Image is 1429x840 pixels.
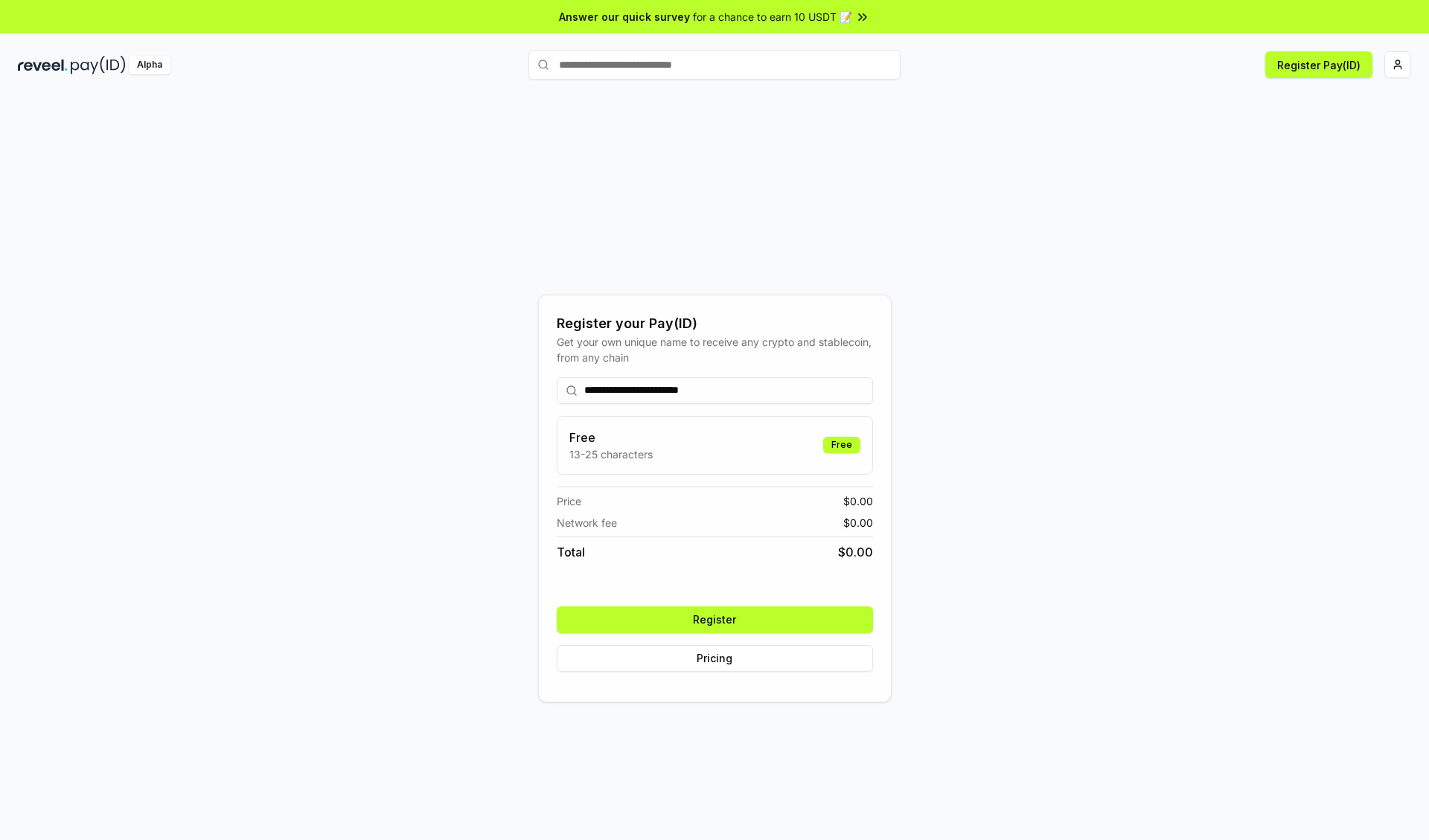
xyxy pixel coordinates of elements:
[838,543,873,561] span: $ 0.00
[129,56,170,74] div: Alpha
[843,493,873,509] span: $ 0.00
[569,446,653,462] p: 13-25 characters
[557,515,617,530] span: Network fee
[559,9,690,25] span: Answer our quick survey
[569,429,653,446] h3: Free
[843,515,873,530] span: $ 0.00
[557,543,585,561] span: Total
[557,313,873,334] div: Register your Pay(ID)
[693,9,852,25] span: for a chance to earn 10 USDT 📝
[557,334,873,365] div: Get your own unique name to receive any crypto and stablecoin, from any chain
[71,56,126,74] img: pay_id
[557,606,873,633] button: Register
[557,645,873,672] button: Pricing
[1265,51,1372,78] button: Register Pay(ID)
[823,437,860,453] div: Free
[18,56,68,74] img: reveel_dark
[557,493,581,509] span: Price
